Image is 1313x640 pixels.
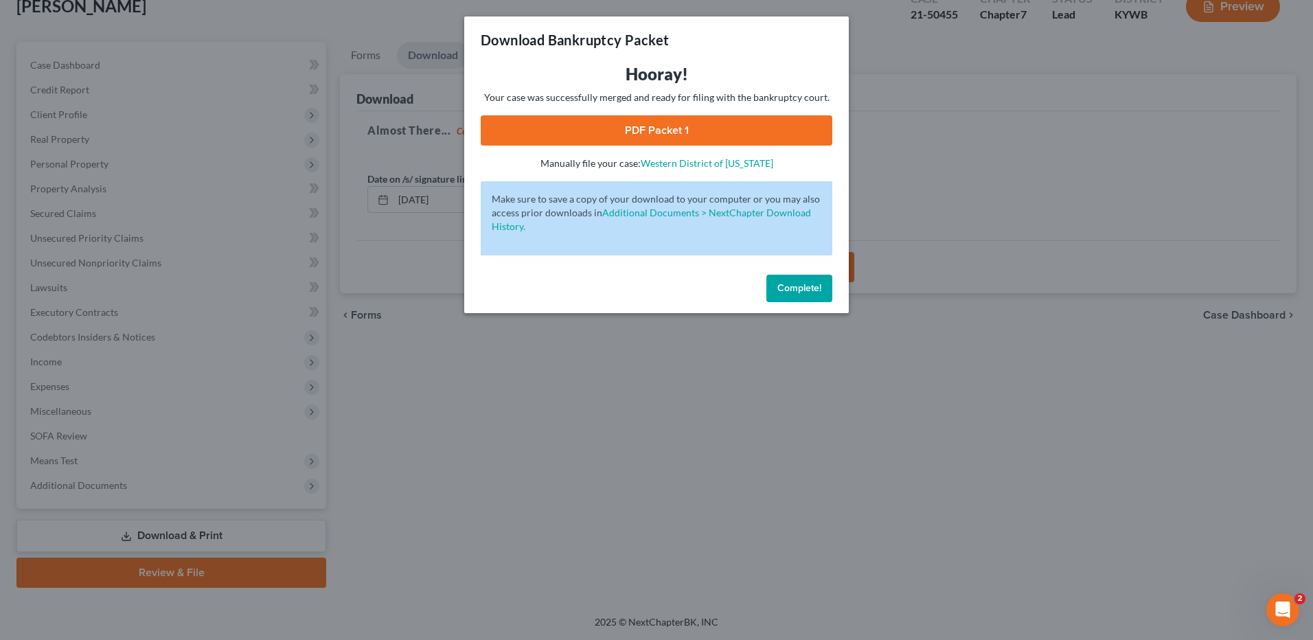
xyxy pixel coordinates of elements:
a: PDF Packet 1 [481,115,832,146]
p: Make sure to save a copy of your download to your computer or you may also access prior downloads in [492,192,821,233]
button: Complete! [766,275,832,302]
h3: Hooray! [481,63,832,85]
iframe: Intercom live chat [1266,593,1299,626]
span: Complete! [777,282,821,294]
p: Manually file your case: [481,157,832,170]
a: Western District of [US_STATE] [641,157,773,169]
span: 2 [1294,593,1305,604]
p: Your case was successfully merged and ready for filing with the bankruptcy court. [481,91,832,104]
h3: Download Bankruptcy Packet [481,30,669,49]
a: Additional Documents > NextChapter Download History. [492,207,811,232]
